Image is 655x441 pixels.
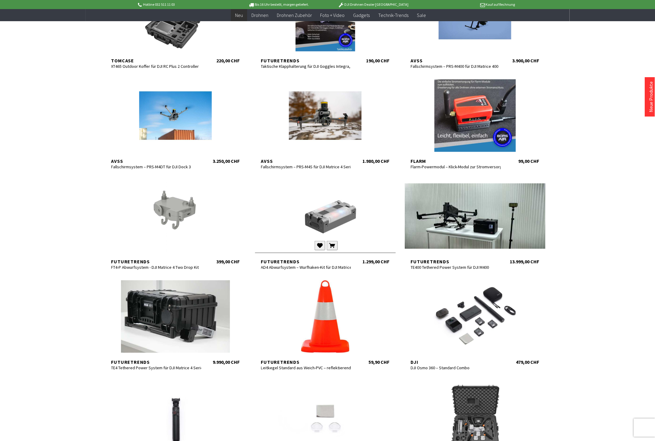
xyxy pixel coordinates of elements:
span: Drohnen [251,12,268,18]
div: AVSS [411,58,501,64]
p: DJI Drohnen Dealer [GEOGRAPHIC_DATA] [326,1,421,8]
div: Fallschirmsystem – PRS-M4DT für DJI Dock 3 [111,164,201,169]
div: 220,00 CHF [217,58,240,64]
span: Technik-Trends [378,12,409,18]
a: Neu [231,9,247,21]
p: Bis 16 Uhr bestellt, morgen geliefert. [231,1,326,8]
a: Technik-Trends [374,9,413,21]
div: DJI [411,359,501,365]
span: Gadgets [353,12,370,18]
a: Sale [413,9,431,21]
div: Futuretrends [261,359,351,365]
div: Fallschirmsystem – PRS-M4S für DJI Matrice 4 Series [261,164,351,169]
div: FT4-P Abwurfsystem - DJI Matrice 4 Two Drop Kit [111,265,201,270]
div: TE4 Tethered Power System für DJI Matrice 4 Serie [111,365,201,370]
span: Foto + Video [320,12,345,18]
a: AVSS Fallschirmsystem – PRS-M4DT für DJI Dock 3 3.250,00 CHF [105,79,246,164]
p: Hotline 032 511 11 03 [137,1,231,8]
div: 479,00 CHF [516,359,539,365]
a: Drohnen Zubehör [273,9,316,21]
div: 13.999,00 CHF [510,258,539,265]
span: Drohnen Zubehör [277,12,312,18]
a: Foto + Video [316,9,349,21]
div: 3.250,00 CHF [213,158,240,164]
a: AVSS Fallschirmsystem – PRS-M4S für DJI Matrice 4 Series 1.980,00 CHF [255,79,396,164]
div: 1.299,00 CHF [363,258,390,265]
a: DJI DJI Osmo 360 – Standard Combo 479,00 CHF [405,280,545,365]
a: Futuretrends TE400 Tethered Power System für DJI M400 13.999,00 CHF [405,180,545,265]
div: Leitkegel Standard aus Weich-PVC – reflektierend [261,365,351,370]
div: Futuretrends [261,258,351,265]
div: Futuretrends [111,258,201,265]
div: Futuretrends [261,58,351,64]
a: Futuretrends AD4 Abwurfsystem – Wurfhaken-Kit für DJI Matrice 400 Serie 1.299,00 CHF [255,180,396,265]
div: Flarm [411,158,501,164]
a: Neue Produkte [648,81,654,112]
div: 399,00 CHF [217,258,240,265]
div: 190,00 CHF [366,58,390,64]
span: Sale [417,12,426,18]
div: Fallschirmsystem – PRS-M400 für DJI Matrice 400 [411,64,501,69]
a: Drohnen [247,9,273,21]
a: Futuretrends FT4-P Abwurfsystem - DJI Matrice 4 Two Drop Kit 399,00 CHF [105,180,246,265]
div: TomCase [111,58,201,64]
div: 9.990,00 CHF [213,359,240,365]
span: Neu [235,12,243,18]
div: Futuretrends [111,359,201,365]
div: XT465 Outdoor Koffer für DJI RC Plus 2 Controller [111,64,201,69]
div: 59,90 CHF [369,359,390,365]
a: Futuretrends Leitkegel Standard aus Weich-PVC – reflektierend 59,90 CHF [255,280,396,365]
div: Futuretrends [411,258,501,265]
div: 3.900,00 CHF [513,58,539,64]
a: Gadgets [349,9,374,21]
div: AVSS [261,158,351,164]
div: 1.980,00 CHF [363,158,390,164]
div: Taktische Klapphalterung für DJI Goggles Integra, 2 und 3 [261,64,351,69]
a: Flarm Flarm-Powermodul – Klick-Modul zur Stromversorgung 99,00 CHF [405,79,545,164]
a: Futuretrends TE4 Tethered Power System für DJI Matrice 4 Serie 9.990,00 CHF [105,280,246,365]
div: 99,00 CHF [519,158,539,164]
div: DJI Osmo 360 – Standard Combo [411,365,501,370]
p: Kauf auf Rechnung [421,1,515,8]
div: Flarm-Powermodul – Klick-Modul zur Stromversorgung [411,164,501,169]
div: AD4 Abwurfsystem – Wurfhaken-Kit für DJI Matrice 400 Serie [261,265,351,270]
div: AVSS [111,158,201,164]
div: TE400 Tethered Power System für DJI M400 [411,265,501,270]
